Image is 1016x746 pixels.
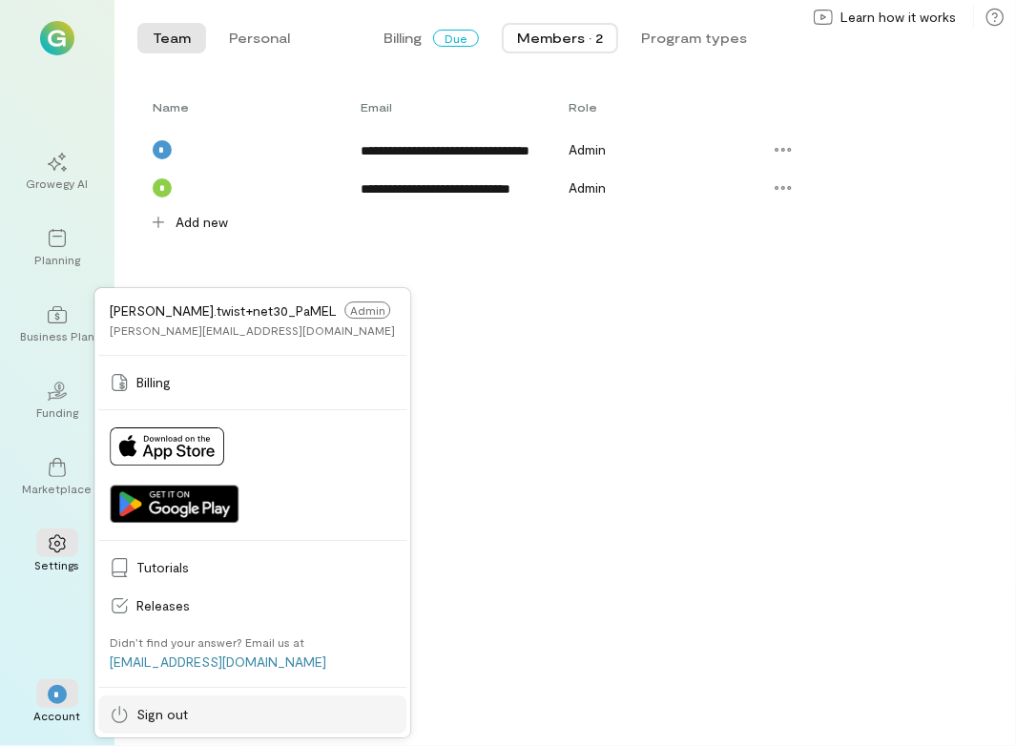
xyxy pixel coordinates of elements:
a: Releases [98,587,406,625]
button: BillingDue [368,23,494,53]
span: Tutorials [136,558,395,577]
div: *Account [23,670,92,738]
div: [PERSON_NAME][EMAIL_ADDRESS][DOMAIN_NAME] [110,322,395,338]
a: Funding [23,366,92,435]
span: Admin [569,179,606,196]
div: Business Plan [20,328,94,343]
span: Sign out [136,705,395,724]
span: Role [569,100,597,114]
button: Personal [214,23,305,53]
a: Settings [23,519,92,588]
span: Admin [569,141,606,157]
button: Team [137,23,206,53]
div: Growegy AI [27,176,89,191]
span: Billing [384,29,422,48]
a: Growegy AI [23,137,92,206]
a: Tutorials [98,549,406,587]
span: [PERSON_NAME].twist+net30_PaMEL [110,302,337,319]
span: Due [433,30,479,47]
div: Toggle SortBy [153,99,361,114]
img: Download on App Store [110,427,224,466]
span: Admin [344,301,390,319]
span: Learn how it works [840,8,956,27]
button: Program types [626,23,762,53]
div: Marketplace [23,481,93,496]
img: Get it on Google Play [110,485,238,523]
a: Sign out [98,695,406,734]
div: Account [34,708,81,723]
a: Marketplace [23,443,92,511]
a: Planning [23,214,92,282]
a: Billing [98,363,406,402]
span: Name [153,99,189,114]
div: Funding [36,404,78,420]
span: Releases [136,596,395,615]
a: [EMAIL_ADDRESS][DOMAIN_NAME] [110,653,326,670]
div: Toggle SortBy [361,99,569,114]
div: Settings [35,557,80,572]
span: Billing [136,373,395,392]
a: Business Plan [23,290,92,359]
div: Didn’t find your answer? Email us at [110,634,304,650]
div: Members · 2 [517,29,603,48]
button: Members · 2 [502,23,618,53]
span: Add new [176,213,228,232]
span: Email [361,99,392,114]
div: Planning [34,252,80,267]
